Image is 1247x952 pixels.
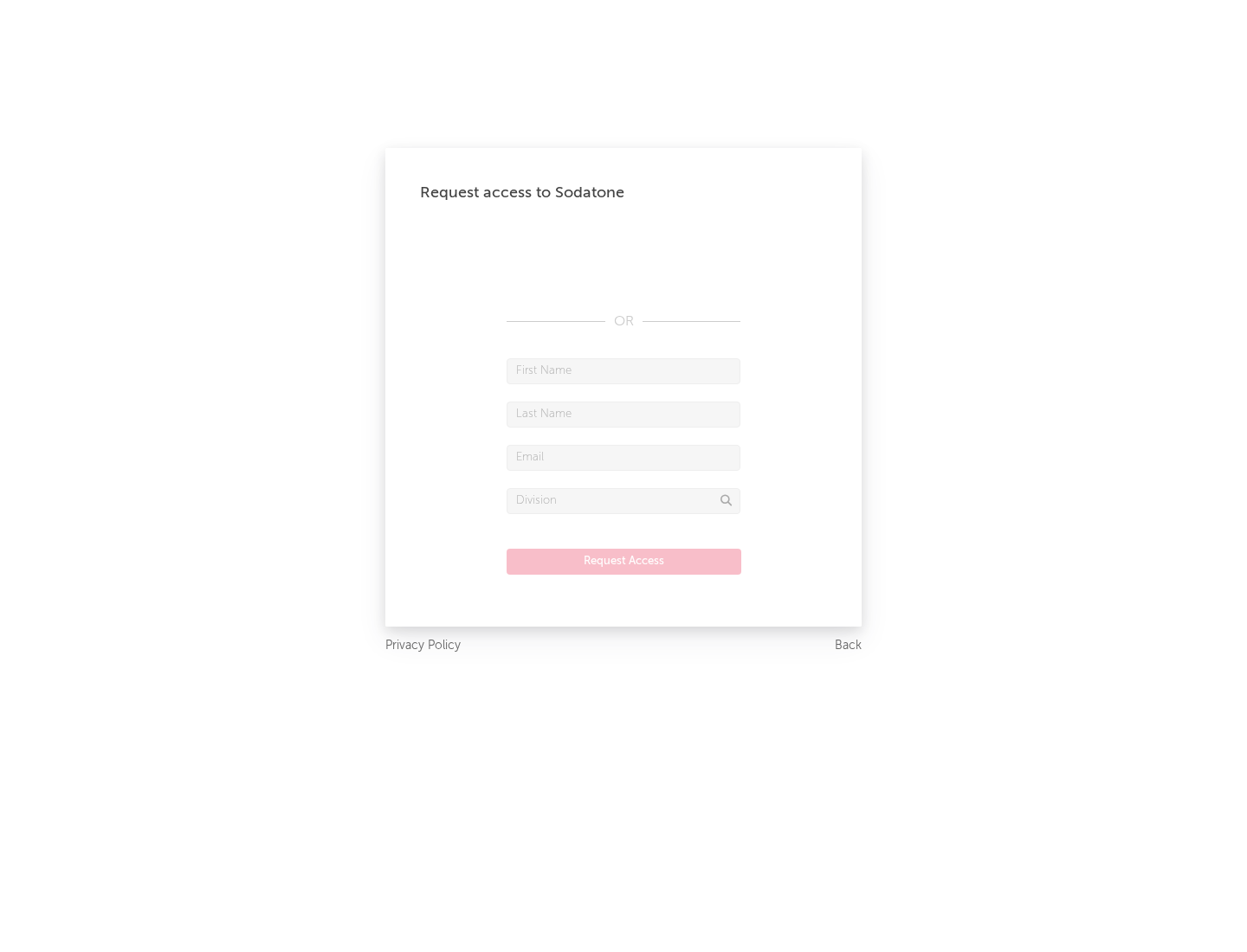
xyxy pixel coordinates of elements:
button: Request Access [507,549,741,575]
a: Privacy Policy [385,635,461,657]
div: OR [507,312,740,332]
input: Division [507,488,740,514]
div: Request access to Sodatone [420,183,827,203]
a: Back [835,635,862,657]
input: Last Name [507,402,740,428]
input: Email [507,445,740,471]
input: First Name [507,358,740,384]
